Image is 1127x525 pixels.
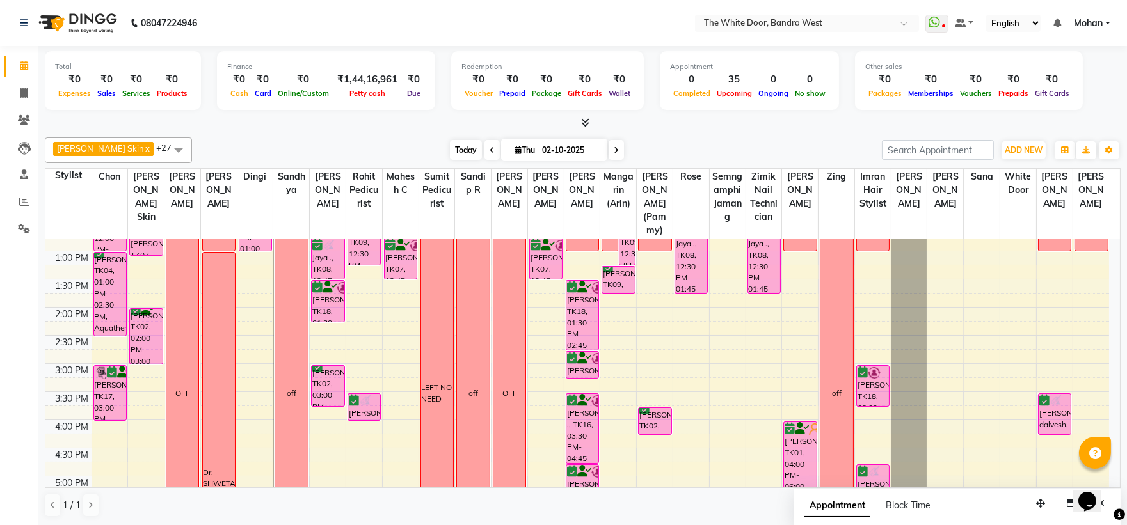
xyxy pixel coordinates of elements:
[154,72,191,87] div: ₹0
[566,352,598,378] div: [PERSON_NAME], TK18, 02:45 PM-03:15 PM, Long Last Gel Polish
[119,89,154,98] span: Services
[461,89,496,98] span: Voucher
[53,392,92,405] div: 3:30 PM
[422,382,452,405] div: LEFT NO NEED
[1073,169,1109,212] span: [PERSON_NAME]
[450,140,482,160] span: Today
[855,169,891,212] span: Imran Hair stylist
[670,61,829,72] div: Appointment
[857,465,889,505] div: [PERSON_NAME] dalvesh, TK13, 04:45 PM-05:30 PM, Hair wash & Blast dry
[94,253,126,336] div: [PERSON_NAME], TK04, 01:00 PM-02:30 PM, Aquatherm Facial
[1074,17,1103,30] span: Mohan
[45,169,92,182] div: Stylist
[275,72,332,87] div: ₹0
[995,72,1032,87] div: ₹0
[164,169,200,212] span: [PERSON_NAME]
[529,72,564,87] div: ₹0
[1073,474,1114,512] iframe: chat widget
[566,281,598,350] div: [PERSON_NAME], TK18, 01:30 PM-02:45 PM, Absolute Acrlyic
[530,239,562,279] div: [PERSON_NAME], TK07, 12:45 PM-01:30 PM, TWD Classic Manicure
[564,169,600,212] span: [PERSON_NAME]
[670,72,714,87] div: 0
[605,89,634,98] span: Wallet
[502,388,517,399] div: OFF
[346,89,388,98] span: Petty cash
[175,388,190,399] div: OFF
[957,89,995,98] span: Vouchers
[57,143,144,153] span: [PERSON_NAME] Skin
[53,420,92,434] div: 4:00 PM
[468,388,478,399] div: off
[53,448,92,462] div: 4:30 PM
[905,72,957,87] div: ₹0
[782,169,818,212] span: [PERSON_NAME]
[287,388,296,399] div: off
[673,169,709,185] span: Rose
[94,72,119,87] div: ₹0
[312,239,344,279] div: Jaya ., TK08, 12:45 PM-01:30 PM, TWD Classic Pedicure
[529,89,564,98] span: Package
[957,72,995,87] div: ₹0
[348,394,380,420] div: [PERSON_NAME] dalvesh, TK13, 03:30 PM-04:00 PM, Mama's Champi Head+ Neck + Shoulder Massage
[714,72,755,87] div: 35
[1002,141,1046,159] button: ADD NEW
[675,224,707,293] div: Jaya ., TK08, 12:30 PM-01:45 PM, Absolute Acrlyic
[383,169,419,198] span: Mahesh C
[55,72,94,87] div: ₹0
[605,72,634,87] div: ₹0
[995,89,1032,98] span: Prepaids
[461,61,634,72] div: Redemption
[905,89,957,98] span: Memberships
[755,89,792,98] span: Ongoing
[538,141,602,160] input: 2025-10-02
[156,143,181,153] span: +27
[227,61,425,72] div: Finance
[348,224,380,265] div: [PERSON_NAME], TK09, 12:30 PM-01:15 PM, TWD Classic Pedicure
[237,169,273,185] span: Dingi
[1032,89,1073,98] span: Gift Cards
[710,169,746,225] span: Semngamphi Jamang
[55,61,191,72] div: Total
[252,89,275,98] span: Card
[1000,169,1036,198] span: white door
[53,364,92,377] div: 3:00 PM
[119,72,154,87] div: ₹0
[53,308,92,321] div: 2:00 PM
[346,169,382,212] span: Rohit Pedicurist
[310,169,346,212] span: [PERSON_NAME]
[227,72,252,87] div: ₹0
[882,140,994,160] input: Search Appointment
[492,169,527,212] span: [PERSON_NAME]
[865,72,905,87] div: ₹0
[53,476,92,490] div: 5:00 PM
[53,279,92,293] div: 1:30 PM
[865,61,1073,72] div: Other sales
[94,366,126,420] div: [PERSON_NAME], TK17, 03:00 PM-04:00 PM, Absolute Clean Up Brightening
[819,169,854,185] span: Zing
[1032,72,1073,87] div: ₹0
[602,267,634,293] div: [PERSON_NAME], TK09, 01:15 PM-01:45 PM, Long Last Gel Polish
[385,239,417,279] div: [PERSON_NAME], TK07, 12:45 PM-01:30 PM, TWD Classic Pedicure
[312,366,344,406] div: [PERSON_NAME], TK02, 03:00 PM-03:45 PM, TWD Classic Pedicure
[528,169,564,212] span: [PERSON_NAME]
[332,72,403,87] div: ₹1,44,16,961
[600,169,636,212] span: Mangarin (Arin)
[865,89,905,98] span: Packages
[792,89,829,98] span: No show
[804,494,870,517] span: Appointment
[755,72,792,87] div: 0
[566,394,598,463] div: [PERSON_NAME] ., TK16, 03:30 PM-04:45 PM, Classic Gel
[619,224,635,265] div: [PERSON_NAME], TK09, 12:30 PM-01:15 PM, TWD Classic Manicure
[128,169,164,225] span: [PERSON_NAME] Skin
[1037,169,1073,212] span: [PERSON_NAME]
[141,5,197,41] b: 08047224946
[566,465,598,491] div: [PERSON_NAME] ., TK16, 04:45 PM-05:15 PM, Long Last Gel Polish
[564,89,605,98] span: Gift Cards
[53,336,92,349] div: 2:30 PM
[748,224,780,293] div: Jaya ., TK08, 12:30 PM-01:45 PM, Absolute Acrlyic
[404,89,424,98] span: Due
[670,89,714,98] span: Completed
[33,5,120,41] img: logo
[203,467,236,490] div: Dr. SHWETA
[144,143,150,153] a: x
